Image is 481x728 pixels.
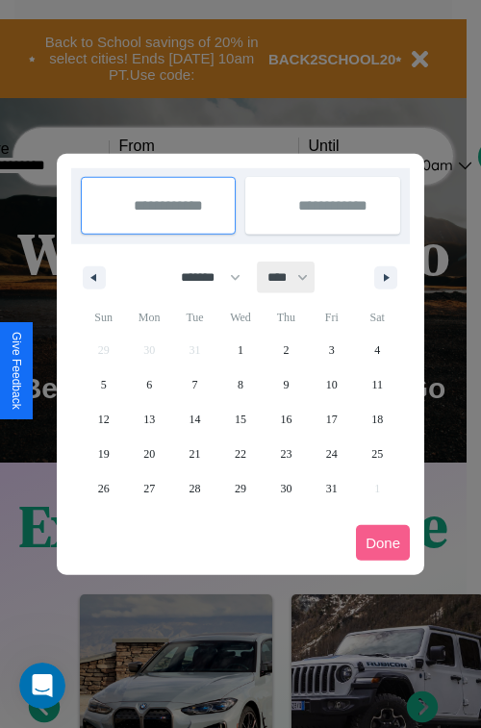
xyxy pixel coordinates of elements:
[98,402,110,437] span: 12
[126,437,171,471] button: 20
[264,333,309,367] button: 2
[309,333,354,367] button: 3
[81,402,126,437] button: 12
[19,663,65,709] iframe: Intercom live chat
[101,367,107,402] span: 5
[264,367,309,402] button: 9
[172,437,217,471] button: 21
[10,332,23,410] div: Give Feedback
[235,437,246,471] span: 22
[283,333,289,367] span: 2
[309,437,354,471] button: 24
[126,367,171,402] button: 6
[374,333,380,367] span: 4
[329,333,335,367] span: 3
[355,302,400,333] span: Sat
[371,367,383,402] span: 11
[280,437,291,471] span: 23
[172,471,217,506] button: 28
[81,471,126,506] button: 26
[264,471,309,506] button: 30
[217,471,263,506] button: 29
[283,367,289,402] span: 9
[356,525,410,561] button: Done
[172,402,217,437] button: 14
[217,302,263,333] span: Wed
[264,402,309,437] button: 16
[126,471,171,506] button: 27
[309,367,354,402] button: 10
[280,402,291,437] span: 16
[172,302,217,333] span: Tue
[238,333,243,367] span: 1
[81,302,126,333] span: Sun
[264,437,309,471] button: 23
[309,471,354,506] button: 31
[371,402,383,437] span: 18
[309,302,354,333] span: Fri
[326,437,338,471] span: 24
[235,402,246,437] span: 15
[190,437,201,471] span: 21
[371,437,383,471] span: 25
[126,302,171,333] span: Mon
[355,333,400,367] button: 4
[143,402,155,437] span: 13
[309,402,354,437] button: 17
[355,367,400,402] button: 11
[143,471,155,506] span: 27
[217,367,263,402] button: 8
[81,367,126,402] button: 5
[146,367,152,402] span: 6
[192,367,198,402] span: 7
[235,471,246,506] span: 29
[217,437,263,471] button: 22
[326,402,338,437] span: 17
[217,333,263,367] button: 1
[264,302,309,333] span: Thu
[326,471,338,506] span: 31
[143,437,155,471] span: 20
[126,402,171,437] button: 13
[238,367,243,402] span: 8
[190,402,201,437] span: 14
[217,402,263,437] button: 15
[355,437,400,471] button: 25
[280,471,291,506] span: 30
[98,471,110,506] span: 26
[81,437,126,471] button: 19
[172,367,217,402] button: 7
[355,402,400,437] button: 18
[326,367,338,402] span: 10
[190,471,201,506] span: 28
[98,437,110,471] span: 19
